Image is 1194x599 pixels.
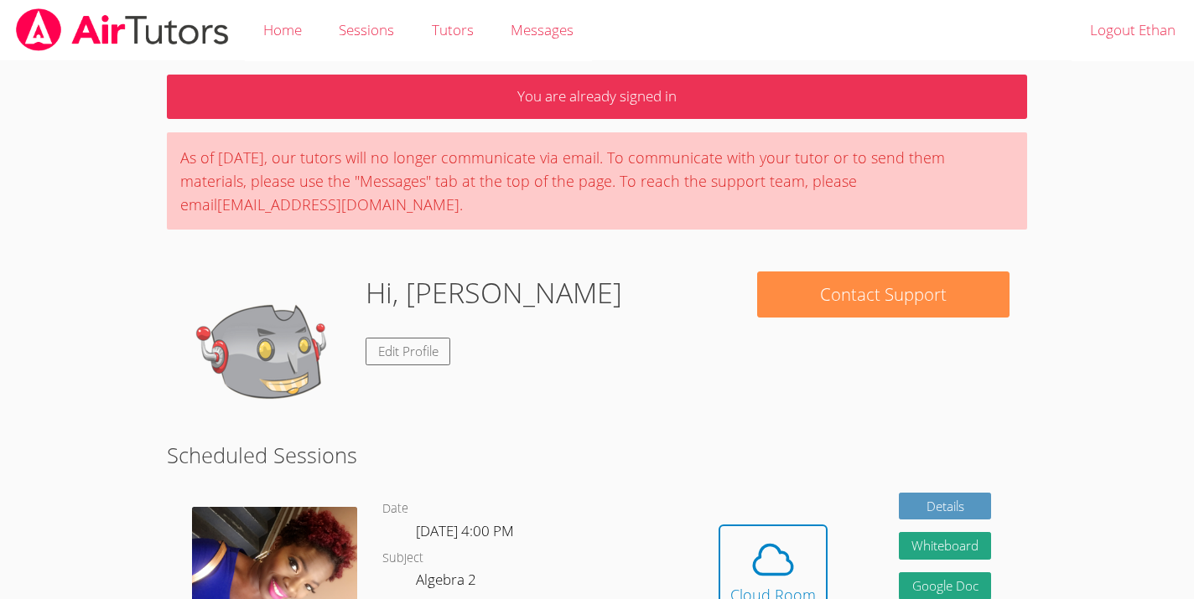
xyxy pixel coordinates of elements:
button: Contact Support [757,271,1010,318]
img: airtutors_banner-c4298cdbf04f3fff15de1276eac7730deb9818008684d7c2e4769d2f7ddbe033.png [14,8,231,51]
h1: Hi, [PERSON_NAME] [366,271,622,314]
dd: Algebra 2 [416,568,480,596]
a: Edit Profile [366,338,451,365]
h2: Scheduled Sessions [167,439,1026,471]
p: You are already signed in [167,75,1026,119]
div: As of [DATE], our tutors will no longer communicate via email. To communicate with your tutor or ... [167,132,1026,230]
span: Messages [511,20,574,39]
span: [DATE] 4:00 PM [416,521,514,540]
dt: Date [382,498,408,519]
button: Whiteboard [899,532,991,560]
dt: Subject [382,548,423,569]
a: Details [899,493,991,520]
img: default.png [184,271,352,439]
